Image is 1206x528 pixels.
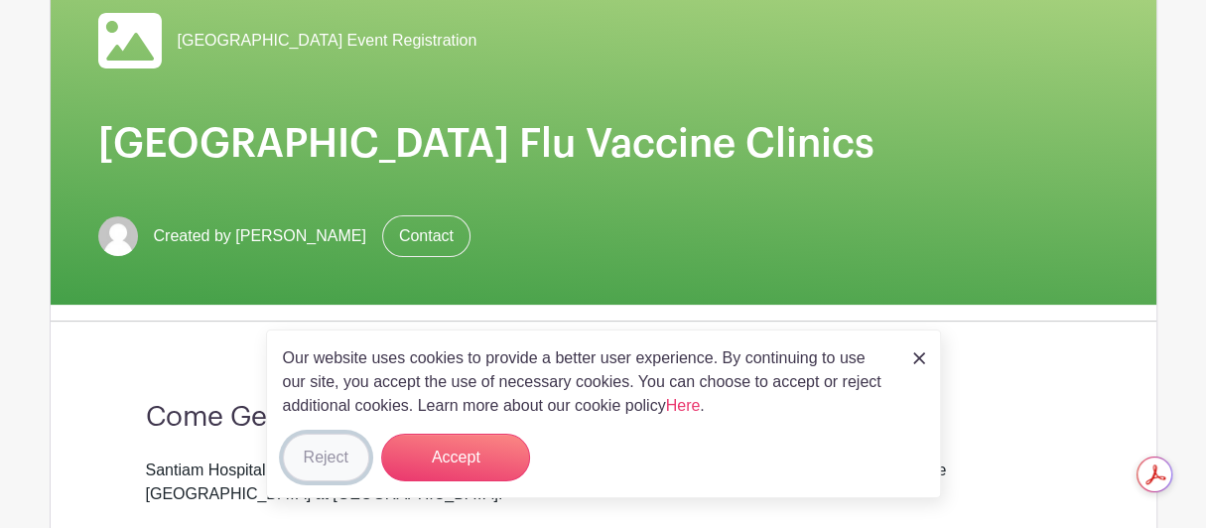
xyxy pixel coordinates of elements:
h1: [GEOGRAPHIC_DATA] Flu Vaccine Clinics [98,120,1109,168]
span: [GEOGRAPHIC_DATA] Event Registration [178,29,477,53]
span: Created by [PERSON_NAME] [154,224,366,248]
a: Contact [382,215,470,257]
button: Accept [381,434,530,481]
img: default-ce2991bfa6775e67f084385cd625a349d9dcbb7a52a09fb2fda1e96e2d18dcdb.png [98,216,138,256]
button: Reject [283,434,369,481]
h3: Come Get Your Flu Vaccine [146,401,1061,435]
a: Here [666,397,701,414]
img: close_button-5f87c8562297e5c2d7936805f587ecaba9071eb48480494691a3f1689db116b3.svg [913,352,925,364]
p: Our website uses cookies to provide a better user experience. By continuing to use our site, you ... [283,346,892,418]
